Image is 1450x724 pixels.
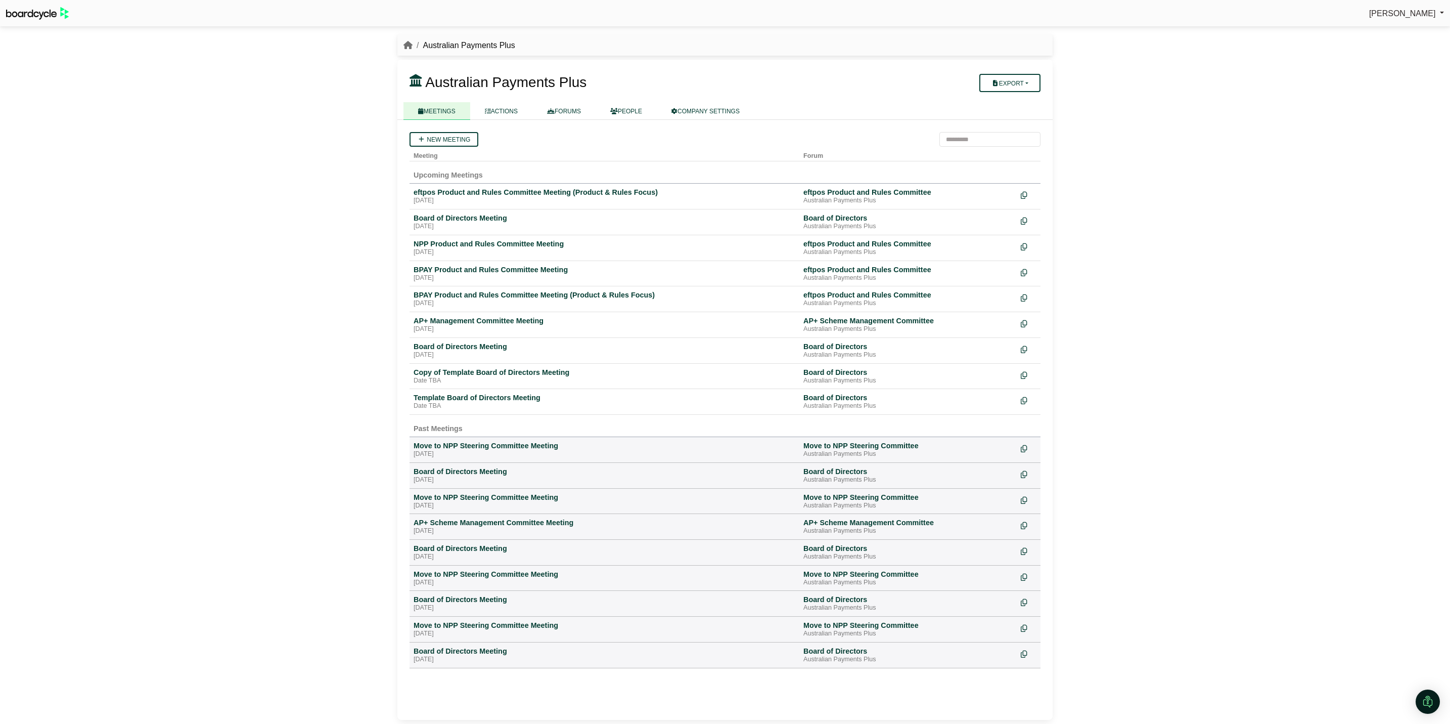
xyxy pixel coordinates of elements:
[414,441,795,450] div: Move to NPP Steering Committee Meeting
[414,441,795,458] a: Move to NPP Steering Committee Meeting [DATE]
[803,265,1013,274] div: eftpos Product and Rules Committee
[803,274,1013,282] div: Australian Payments Plus
[414,450,795,458] div: [DATE]
[1021,368,1036,381] div: Make a copy
[414,239,795,248] div: NPP Product and Rules Committee Meeting
[803,188,1013,197] div: eftpos Product and Rules Committee
[1369,7,1444,20] a: [PERSON_NAME]
[414,188,795,205] a: eftpos Product and Rules Committee Meeting (Product & Rules Focus) [DATE]
[803,239,1013,257] a: eftpos Product and Rules Committee Australian Payments Plus
[803,467,1013,484] a: Board of Directors Australian Payments Plus
[1021,316,1036,330] div: Make a copy
[414,214,795,231] a: Board of Directors Meeting [DATE]
[1021,467,1036,481] div: Make a copy
[414,493,795,510] a: Move to NPP Steering Committee Meeting [DATE]
[414,393,795,402] div: Template Board of Directors Meeting
[803,239,1013,248] div: eftpos Product and Rules Committee
[1021,342,1036,356] div: Make a copy
[803,316,1013,333] a: AP+ Scheme Management Committee Australian Payments Plus
[414,553,795,561] div: [DATE]
[803,214,1013,223] div: Board of Directors
[414,188,795,197] div: eftpos Product and Rules Committee Meeting (Product & Rules Focus)
[532,102,596,120] a: FORUMS
[803,467,1013,476] div: Board of Directors
[803,518,1013,527] div: AP+ Scheme Management Committee
[403,39,515,52] nav: breadcrumb
[803,621,1013,638] a: Move to NPP Steering Committee Australian Payments Plus
[803,368,1013,377] div: Board of Directors
[1021,214,1036,227] div: Make a copy
[803,553,1013,561] div: Australian Payments Plus
[414,493,795,502] div: Move to NPP Steering Committee Meeting
[803,544,1013,553] div: Board of Directors
[803,647,1013,656] div: Board of Directors
[803,493,1013,502] div: Move to NPP Steering Committee
[6,7,69,20] img: BoardcycleBlackGreen-aaafeed430059cb809a45853b8cf6d952af9d84e6e89e1f1685b34bfd5cb7d64.svg
[596,102,657,120] a: PEOPLE
[657,102,754,120] a: COMPANY SETTINGS
[414,527,795,535] div: [DATE]
[414,265,795,274] div: BPAY Product and Rules Committee Meeting
[414,393,795,410] a: Template Board of Directors Meeting Date TBA
[414,656,795,664] div: [DATE]
[414,223,795,231] div: [DATE]
[414,265,795,282] a: BPAY Product and Rules Committee Meeting [DATE]
[414,239,795,257] a: NPP Product and Rules Committee Meeting [DATE]
[414,368,795,377] div: Copy of Template Board of Directors Meeting
[803,300,1013,308] div: Australian Payments Plus
[803,316,1013,325] div: AP+ Scheme Management Committee
[414,595,795,604] div: Board of Directors Meeting
[803,441,1013,450] div: Move to NPP Steering Committee
[414,368,795,385] a: Copy of Template Board of Directors Meeting Date TBA
[414,316,795,325] div: AP+ Management Committee Meeting
[979,74,1040,92] button: Export
[803,377,1013,385] div: Australian Payments Plus
[803,214,1013,231] a: Board of Directors Australian Payments Plus
[1021,290,1036,304] div: Make a copy
[414,197,795,205] div: [DATE]
[414,621,795,638] a: Move to NPP Steering Committee Meeting [DATE]
[414,402,795,410] div: Date TBA
[414,647,795,664] a: Board of Directors Meeting [DATE]
[803,342,1013,351] div: Board of Directors
[803,368,1013,385] a: Board of Directors Australian Payments Plus
[803,544,1013,561] a: Board of Directors Australian Payments Plus
[414,290,795,300] div: BPAY Product and Rules Committee Meeting (Product & Rules Focus)
[803,290,1013,308] a: eftpos Product and Rules Committee Australian Payments Plus
[414,544,795,553] div: Board of Directors Meeting
[803,570,1013,579] div: Move to NPP Steering Committee
[1021,518,1036,532] div: Make a copy
[799,147,1017,161] th: Forum
[1369,9,1436,18] span: [PERSON_NAME]
[425,74,586,90] span: Australian Payments Plus
[403,102,470,120] a: MEETINGS
[1021,265,1036,279] div: Make a copy
[414,214,795,223] div: Board of Directors Meeting
[410,147,799,161] th: Meeting
[803,604,1013,612] div: Australian Payments Plus
[803,450,1013,458] div: Australian Payments Plus
[414,630,795,638] div: [DATE]
[414,518,795,535] a: AP+ Scheme Management Committee Meeting [DATE]
[803,621,1013,630] div: Move to NPP Steering Committee
[1021,493,1036,506] div: Make a copy
[803,265,1013,282] a: eftpos Product and Rules Committee Australian Payments Plus
[803,527,1013,535] div: Australian Payments Plus
[1021,621,1036,634] div: Make a copy
[803,325,1013,333] div: Australian Payments Plus
[803,493,1013,510] a: Move to NPP Steering Committee Australian Payments Plus
[803,656,1013,664] div: Australian Payments Plus
[1021,393,1036,407] div: Make a copy
[803,290,1013,300] div: eftpos Product and Rules Committee
[1021,188,1036,201] div: Make a copy
[414,544,795,561] a: Board of Directors Meeting [DATE]
[414,248,795,257] div: [DATE]
[414,274,795,282] div: [DATE]
[803,476,1013,484] div: Australian Payments Plus
[414,377,795,385] div: Date TBA
[803,570,1013,587] a: Move to NPP Steering Committee Australian Payments Plus
[803,647,1013,664] a: Board of Directors Australian Payments Plus
[1021,544,1036,558] div: Make a copy
[803,441,1013,458] a: Move to NPP Steering Committee Australian Payments Plus
[414,476,795,484] div: [DATE]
